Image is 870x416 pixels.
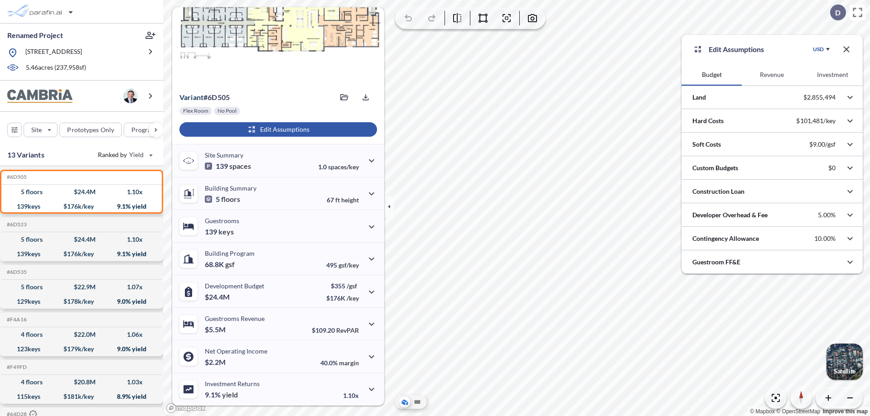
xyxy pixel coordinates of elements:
p: 1.0 [318,163,359,171]
p: $9.00/gsf [809,140,836,148]
h5: Click to copy the code [5,316,27,323]
p: 68.8K [205,260,235,269]
a: OpenStreetMap [776,408,820,415]
button: Program [124,123,173,137]
p: 9.1% [205,390,238,399]
p: Edit Assumptions [709,44,764,55]
div: USD [813,46,824,53]
p: $176K [326,294,359,302]
p: # 6d505 [179,93,230,102]
p: D [835,9,841,17]
button: Investment [802,64,863,86]
p: $2.2M [205,358,227,367]
p: Building Program [205,249,255,257]
h5: Click to copy the code [5,174,27,180]
p: $24.4M [205,292,231,301]
button: Site [24,123,58,137]
p: Custom Budgets [692,163,738,172]
p: 495 [326,261,359,269]
p: Guestrooms Revenue [205,315,265,322]
span: margin [339,359,359,367]
span: yield [222,390,238,399]
span: ft [335,196,340,204]
p: 5.00% [818,211,836,219]
p: $109.20 [312,326,359,334]
p: Prototypes Only [67,125,114,134]
img: Switcher Image [826,344,863,380]
p: $0 [828,164,836,172]
p: 139 [205,162,251,171]
span: spaces/key [328,163,359,171]
p: Guestroom FF&E [692,258,740,267]
p: Building Summary [205,184,256,192]
p: Flex Room [183,107,208,115]
span: floors [221,195,240,204]
button: Ranked by Yield [91,148,159,162]
p: $355 [326,282,359,290]
p: 67 [327,196,359,204]
p: $101,481/key [796,117,836,125]
button: Budget [681,64,742,86]
p: 10.00% [814,234,836,243]
span: height [341,196,359,204]
p: $2,855,494 [803,93,836,101]
p: 5 [205,195,240,204]
p: 139 [205,227,234,236]
p: Site [31,125,42,134]
p: Contingency Allowance [692,234,759,243]
p: 13 Variants [7,149,44,160]
img: BrandImage [7,89,72,103]
span: /gsf [347,282,357,290]
p: Land [692,93,706,102]
p: [STREET_ADDRESS] [25,47,82,58]
span: gsf [225,260,235,269]
p: 5.46 acres ( 237,958 sf) [26,63,86,73]
a: Improve this map [823,408,868,415]
button: Aerial View [399,397,410,407]
button: Switcher ImageSatellite [826,344,863,380]
p: Soft Costs [692,140,721,149]
p: Investment Returns [205,380,260,387]
button: Site Plan [412,397,423,407]
span: keys [218,227,234,236]
p: Program [131,125,157,134]
span: RevPAR [336,326,359,334]
span: gsf/key [338,261,359,269]
img: user logo [123,89,138,103]
span: Yield [129,150,144,159]
p: No Pool [217,107,237,115]
p: Development Budget [205,282,264,290]
p: Guestrooms [205,217,239,225]
h5: Click to copy the code [5,269,27,275]
p: Developer Overhead & Fee [692,210,768,220]
span: spaces [229,162,251,171]
span: /key [347,294,359,302]
span: Variant [179,93,203,101]
h5: Click to copy the code [5,364,27,370]
button: Prototypes Only [59,123,122,137]
p: 1.10x [343,392,359,399]
button: Edit Assumptions [179,122,377,137]
p: Construction Loan [692,187,744,196]
p: Site Summary [205,151,243,159]
button: Revenue [742,64,802,86]
p: 40.0% [320,359,359,367]
p: Renamed Project [7,30,63,40]
p: Satellite [834,368,855,375]
h5: Click to copy the code [5,221,27,228]
a: Mapbox [750,408,775,415]
p: Net Operating Income [205,347,267,355]
p: $5.5M [205,325,227,334]
p: Hard Costs [692,116,724,125]
a: Mapbox homepage [166,403,206,413]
